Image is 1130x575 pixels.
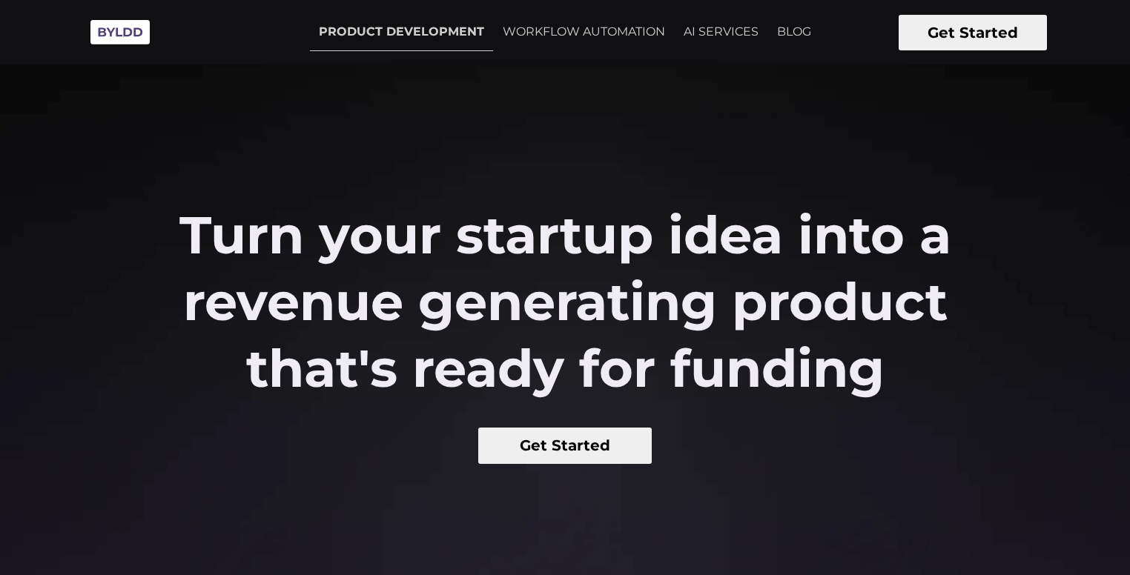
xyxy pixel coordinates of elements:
[675,13,767,50] a: AI SERVICES
[142,202,989,402] h2: Turn your startup idea into a revenue generating product that's ready for funding
[768,13,820,50] a: BLOG
[310,13,493,51] a: PRODUCT DEVELOPMENT
[83,12,157,53] img: Byldd - Product Development Company
[494,13,674,50] a: WORKFLOW AUTOMATION
[478,428,652,464] button: Get Started
[899,15,1047,50] button: Get Started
